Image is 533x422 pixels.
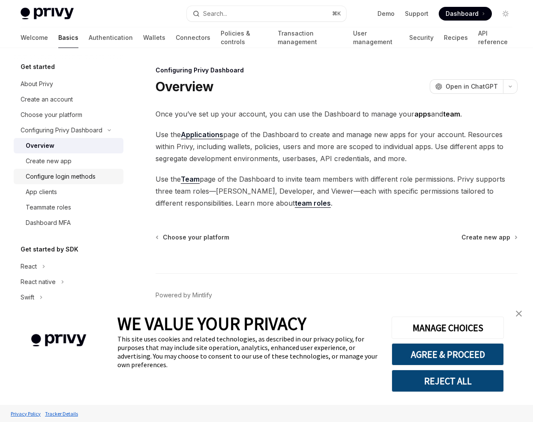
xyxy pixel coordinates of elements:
a: Basics [58,27,78,48]
a: Demo [377,9,395,18]
div: Search... [203,9,227,19]
img: company logo [13,322,105,359]
a: Welcome [21,27,48,48]
a: User management [353,27,399,48]
a: Create new app [14,153,123,169]
button: Toggle Configuring Privy Dashboard section [14,123,123,138]
a: Support [405,9,428,18]
a: Policies & controls [221,27,267,48]
span: ⌘ K [332,10,341,17]
div: About Privy [21,79,53,89]
span: Open in ChatGPT [446,82,498,91]
div: Swift [21,292,34,302]
div: Teammate roles [26,202,71,212]
a: Create new app [461,233,517,242]
a: Transaction management [278,27,342,48]
span: WE VALUE YOUR PRIVACY [117,312,306,335]
a: Choose your platform [156,233,229,242]
a: Applications [181,130,223,139]
button: Open search [187,6,346,21]
span: Choose your platform [163,233,229,242]
button: Toggle React native section [14,274,123,290]
button: AGREE & PROCEED [392,343,504,365]
a: Dashboard [439,7,492,21]
strong: team [443,110,460,118]
a: Authentication [89,27,133,48]
a: About Privy [14,76,123,92]
div: Configure login methods [26,171,96,182]
div: Choose your platform [21,110,82,120]
button: Toggle dark mode [499,7,512,21]
h1: Overview [156,79,213,94]
a: Wallets [143,27,165,48]
a: Choose your platform [14,107,123,123]
div: Configuring Privy Dashboard [21,125,102,135]
span: Dashboard [446,9,479,18]
button: Toggle React section [14,259,123,274]
a: Team [181,175,200,184]
a: Create an account [14,92,123,107]
strong: apps [414,110,431,118]
a: Recipes [444,27,468,48]
div: React [21,261,37,272]
a: team roles [295,199,331,208]
span: Create new app [461,233,510,242]
a: Privacy Policy [9,406,43,421]
div: App clients [26,187,57,197]
a: Dashboard MFA [14,215,123,230]
a: Powered by Mintlify [156,291,212,299]
button: Open in ChatGPT [430,79,503,94]
a: Connectors [176,27,210,48]
div: React native [21,277,56,287]
button: REJECT ALL [392,370,504,392]
a: Security [409,27,434,48]
div: Dashboard MFA [26,218,71,228]
div: Overview [26,141,54,151]
a: Configure login methods [14,169,123,184]
button: Toggle Swift section [14,290,123,305]
a: App clients [14,184,123,200]
a: API reference [478,27,512,48]
h5: Get started [21,62,55,72]
div: Configuring Privy Dashboard [156,66,518,75]
img: close banner [516,311,522,317]
span: Once you’ve set up your account, you can use the Dashboard to manage your and . [156,108,518,120]
button: MANAGE CHOICES [392,317,504,339]
a: Teammate roles [14,200,123,215]
a: Tracker Details [43,406,80,421]
span: Use the page of the Dashboard to create and manage new apps for your account. Resources within Pr... [156,129,518,165]
span: Use the page of the Dashboard to invite team members with different role permissions. Privy suppo... [156,173,518,209]
a: close banner [510,305,527,322]
img: light logo [21,8,74,20]
a: Overview [14,138,123,153]
div: This site uses cookies and related technologies, as described in our privacy policy, for purposes... [117,335,379,369]
div: Create an account [21,94,73,105]
div: Create new app [26,156,72,166]
h5: Get started by SDK [21,244,78,254]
